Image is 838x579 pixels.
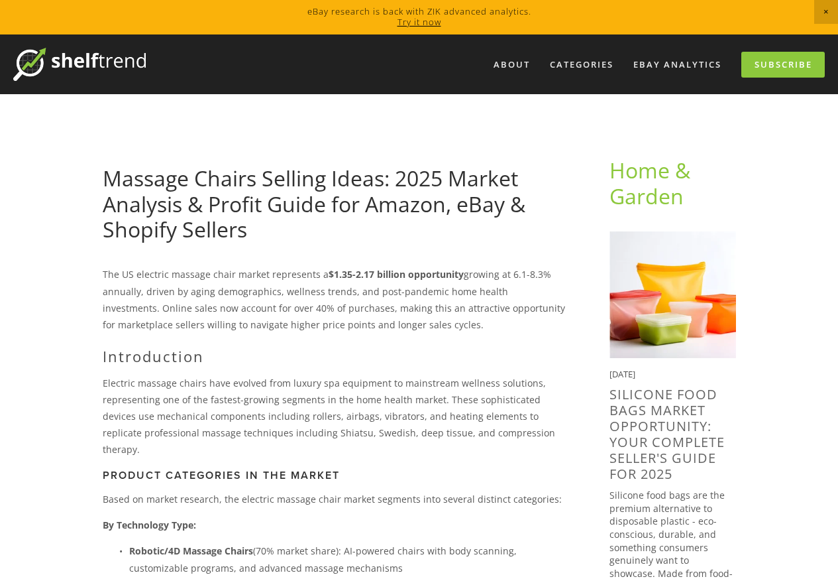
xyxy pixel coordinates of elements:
[103,375,567,458] p: Electric massage chairs have evolved from luxury spa equipment to mainstream wellness solutions, ...
[103,469,567,482] h3: Product Categories in the Market
[741,52,825,78] a: Subscribe
[541,54,622,76] div: Categories
[103,519,196,531] strong: By Technology Type:
[609,156,696,210] a: Home & Garden
[103,491,567,507] p: Based on market research, the electric massage chair market segments into several distinct catego...
[609,231,736,358] img: Silicone Food Bags Market Opportunity: Your Complete Seller's Guide for 2025
[103,164,525,243] a: Massage Chairs Selling Ideas: 2025 Market Analysis & Profit Guide for Amazon, eBay & Shopify Sellers
[103,348,567,365] h2: Introduction
[103,266,567,333] p: The US electric massage chair market represents a growing at 6.1-8.3% annually, driven by aging d...
[609,385,725,483] a: Silicone Food Bags Market Opportunity: Your Complete Seller's Guide for 2025
[13,48,146,81] img: ShelfTrend
[609,368,635,380] time: [DATE]
[485,54,539,76] a: About
[129,545,253,557] strong: Robotic/4D Massage Chairs
[397,16,441,28] a: Try it now
[129,543,567,576] p: (70% market share): AI-powered chairs with body scanning, customizable programs, and advanced mas...
[329,268,464,281] strong: $1.35-2.17 billion opportunity
[625,54,730,76] a: eBay Analytics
